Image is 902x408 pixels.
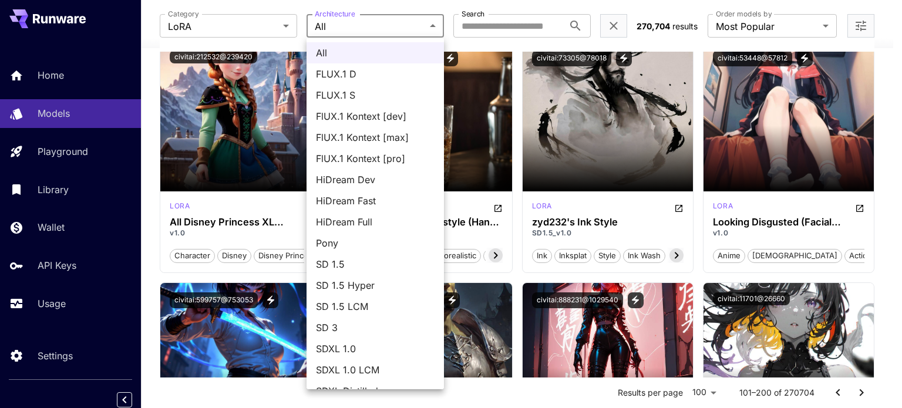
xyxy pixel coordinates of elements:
span: SD 1.5 [316,257,435,271]
span: HiDream Fast [316,194,435,208]
span: HiDream Full [316,215,435,229]
span: SD 1.5 Hyper [316,278,435,292]
span: FlUX.1 Kontext [dev] [316,109,435,123]
span: SDXL Distilled [316,384,435,398]
span: SD 1.5 LCM [316,299,435,313]
span: FlUX.1 Kontext [max] [316,130,435,144]
span: Pony [316,236,435,250]
span: SDXL 1.0 LCM [316,363,435,377]
span: SDXL 1.0 [316,342,435,356]
span: FLUX.1 S [316,88,435,102]
span: FLUX.1 D [316,67,435,81]
span: SD 3 [316,321,435,335]
span: HiDream Dev [316,173,435,187]
span: FlUX.1 Kontext [pro] [316,151,435,166]
span: All [316,46,435,60]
